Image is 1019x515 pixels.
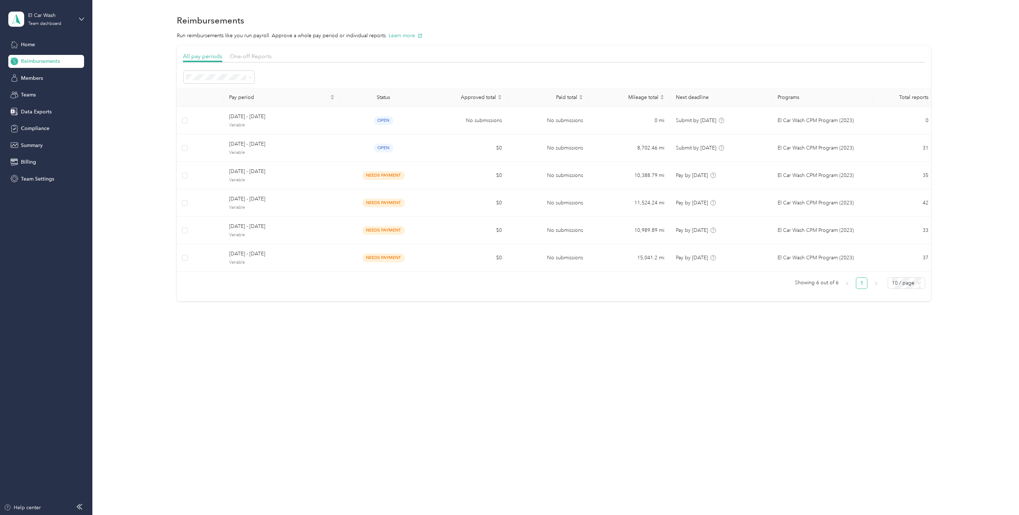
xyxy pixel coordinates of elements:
[229,232,334,238] span: Variable
[229,204,334,211] span: Variable
[595,94,659,100] span: Mileage total
[589,244,670,272] td: 15,041.2 mi
[229,250,334,258] span: [DATE] - [DATE]
[28,12,73,19] div: El Car Wash
[870,277,882,289] li: Next Page
[330,94,334,98] span: caret-up
[856,278,867,289] a: 1
[892,278,921,289] span: 10 / page
[589,189,670,217] td: 11,524.24 mi
[177,17,244,24] h1: Reimbursements
[229,150,334,156] span: Variable
[778,144,854,152] span: El Car Wash CPM Program (2023)
[873,107,934,134] td: 0
[346,94,421,100] div: Status
[660,96,664,101] span: caret-down
[676,200,708,206] span: Pay by [DATE]
[870,277,882,289] button: right
[778,199,854,207] span: El Car Wash CPM Program (2023)
[589,217,670,244] td: 10,989.89 mi
[183,53,222,60] span: All pay periods
[508,217,589,244] td: No submissions
[362,171,405,179] span: needs payment
[670,88,771,107] th: Next deadline
[374,116,393,125] span: open
[873,134,934,162] td: 31
[362,254,405,262] span: needs payment
[508,134,589,162] td: No submissions
[589,134,670,162] td: 8,702.46 mi
[513,94,577,100] span: Paid total
[579,94,583,98] span: caret-up
[362,199,405,207] span: needs payment
[845,281,849,286] span: left
[229,259,334,266] span: Variable
[374,144,393,152] span: open
[177,32,931,39] p: Run reimbursements like you run payroll. Approve a whole pay period or individual reports.
[432,94,496,100] span: Approved total
[427,217,508,244] td: $0
[873,189,934,217] td: 42
[660,94,664,98] span: caret-up
[21,91,36,99] span: Teams
[676,172,708,178] span: Pay by [DATE]
[778,254,854,262] span: El Car Wash CPM Program (2023)
[873,217,934,244] td: 33
[229,122,334,129] span: Variable
[21,175,54,183] span: Team Settings
[508,88,589,107] th: Paid total
[4,504,41,511] button: Help center
[841,277,853,289] li: Previous Page
[498,96,502,101] span: caret-down
[508,107,589,134] td: No submissions
[21,158,36,166] span: Billing
[389,32,423,39] button: Learn more
[230,53,272,60] span: One-off Reports
[28,22,61,26] div: Team dashboard
[778,117,854,125] span: El Car Wash CPM Program (2023)
[229,168,334,176] span: [DATE] - [DATE]
[427,189,508,217] td: $0
[427,107,508,134] td: No submissions
[676,227,708,233] span: Pay by [DATE]
[778,172,854,179] span: El Car Wash CPM Program (2023)
[223,88,340,107] th: Pay period
[979,475,1019,515] iframe: Everlance-gr Chat Button Frame
[427,88,508,107] th: Approved total
[498,94,502,98] span: caret-up
[330,96,334,101] span: caret-down
[873,88,934,107] th: Total reports
[589,162,670,189] td: 10,388.79 mi
[362,226,405,234] span: needs payment
[21,41,35,48] span: Home
[676,145,716,151] span: Submit by [DATE]
[21,125,49,132] span: Compliance
[676,117,716,124] span: Submit by [DATE]
[795,277,839,288] span: Showing 6 out of 6
[229,94,329,100] span: Pay period
[579,96,583,101] span: caret-down
[676,255,708,261] span: Pay by [DATE]
[21,142,43,149] span: Summary
[772,88,873,107] th: Programs
[229,195,334,203] span: [DATE] - [DATE]
[427,244,508,272] td: $0
[427,134,508,162] td: $0
[21,57,60,65] span: Reimbursements
[589,88,670,107] th: Mileage total
[873,244,934,272] td: 37
[888,277,925,289] div: Page Size
[841,277,853,289] button: left
[21,74,43,82] span: Members
[427,162,508,189] td: $0
[508,189,589,217] td: No submissions
[778,226,854,234] span: El Car Wash CPM Program (2023)
[874,281,878,286] span: right
[508,244,589,272] td: No submissions
[508,162,589,189] td: No submissions
[229,113,334,121] span: [DATE] - [DATE]
[229,140,334,148] span: [DATE] - [DATE]
[21,108,52,116] span: Data Exports
[229,222,334,230] span: [DATE] - [DATE]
